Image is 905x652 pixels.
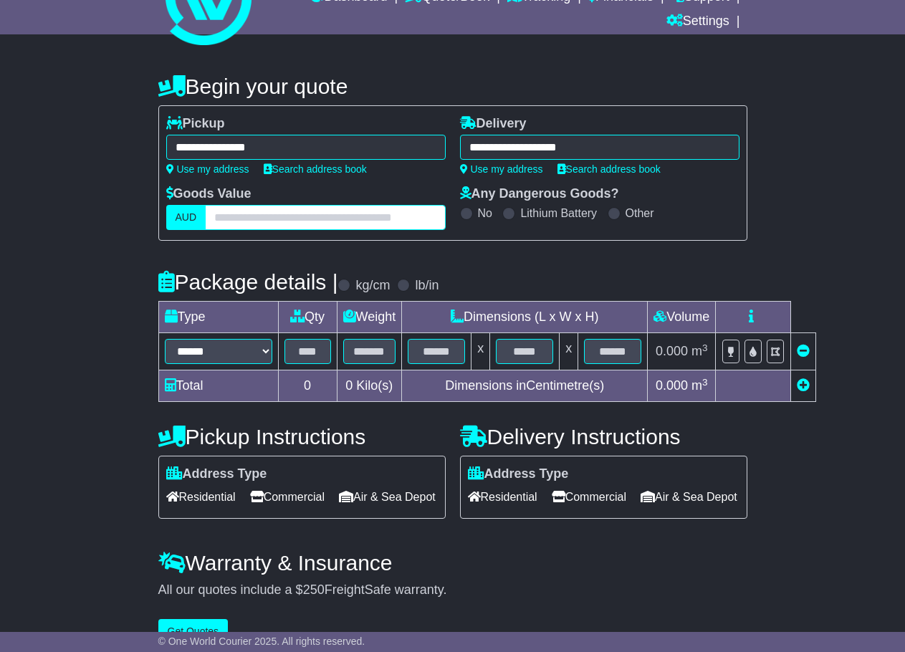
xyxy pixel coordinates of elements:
span: Commercial [552,486,626,508]
a: Use my address [460,163,543,175]
h4: Package details | [158,270,338,294]
td: x [471,333,490,370]
td: 0 [278,370,337,402]
td: Kilo(s) [337,370,402,402]
h4: Pickup Instructions [158,425,446,449]
a: Search address book [557,163,661,175]
td: x [560,333,578,370]
span: 0.000 [656,344,688,358]
label: AUD [166,205,206,230]
td: Dimensions (L x W x H) [402,302,648,333]
a: Remove this item [797,344,810,358]
span: © One World Courier 2025. All rights reserved. [158,636,365,647]
td: Qty [278,302,337,333]
span: 0.000 [656,378,688,393]
span: 250 [303,583,325,597]
h4: Delivery Instructions [460,425,747,449]
span: Air & Sea Depot [339,486,436,508]
a: Add new item [797,378,810,393]
h4: Begin your quote [158,75,747,98]
span: Commercial [250,486,325,508]
label: Pickup [166,116,225,132]
a: Search address book [264,163,367,175]
div: All our quotes include a $ FreightSafe warranty. [158,583,747,598]
label: Other [626,206,654,220]
label: Any Dangerous Goods? [460,186,619,202]
span: 0 [345,378,353,393]
td: Dimensions in Centimetre(s) [402,370,648,402]
span: m [691,378,708,393]
span: m [691,344,708,358]
span: Residential [166,486,236,508]
label: kg/cm [355,278,390,294]
sup: 3 [702,377,708,388]
label: Goods Value [166,186,252,202]
a: Settings [666,10,729,34]
label: Delivery [460,116,527,132]
td: Type [158,302,278,333]
label: No [478,206,492,220]
label: lb/in [415,278,439,294]
h4: Warranty & Insurance [158,551,747,575]
td: Volume [648,302,716,333]
span: Residential [468,486,537,508]
label: Lithium Battery [520,206,597,220]
button: Get Quotes [158,619,229,644]
td: Weight [337,302,402,333]
a: Use my address [166,163,249,175]
span: Air & Sea Depot [641,486,737,508]
label: Address Type [468,466,569,482]
label: Address Type [166,466,267,482]
td: Total [158,370,278,402]
sup: 3 [702,342,708,353]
